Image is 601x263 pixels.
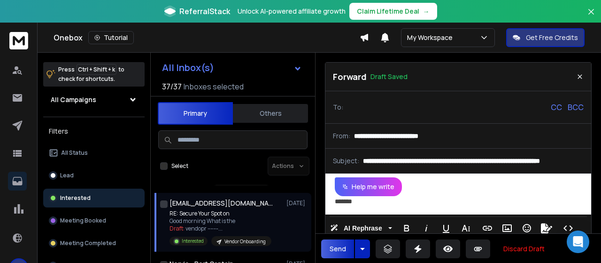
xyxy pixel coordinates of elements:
[370,72,408,81] p: Draft Saved
[333,156,359,166] p: Subject:
[559,219,577,238] button: Code View
[333,131,350,141] p: From:
[179,6,230,17] span: ReferralStack
[496,239,552,258] button: Discard Draft
[518,219,536,238] button: Emoticons
[158,102,233,125] button: Primary
[423,7,430,16] span: →
[162,81,182,92] span: 37 / 37
[538,219,555,238] button: Signature
[335,177,402,196] button: Help me write
[162,63,214,72] h1: All Inbox(s)
[333,103,343,112] p: To:
[60,217,106,224] p: Meeting Booked
[185,224,223,232] span: vendopr ------- ...
[170,210,271,217] p: RE: Secure Your Spot on
[342,224,384,232] span: AI Rephrase
[170,224,185,232] span: Draft:
[43,143,145,162] button: All Status
[233,103,308,124] button: Others
[498,219,516,238] button: Insert Image (Ctrl+P)
[43,189,145,207] button: Interested
[224,238,266,245] p: Vendor Onboarding
[60,194,91,202] p: Interested
[58,65,124,84] p: Press to check for shortcuts.
[286,199,308,207] p: [DATE]
[398,219,416,238] button: Bold (Ctrl+B)
[171,162,188,170] label: Select
[321,239,354,258] button: Send
[585,6,597,28] button: Close banner
[60,239,116,247] p: Meeting Completed
[478,219,496,238] button: Insert Link (Ctrl+K)
[182,238,204,245] p: Interested
[333,70,367,83] p: Forward
[551,102,562,113] p: CC
[526,33,578,42] p: Get Free Credits
[154,58,309,77] button: All Inbox(s)
[457,219,475,238] button: More Text
[506,28,585,47] button: Get Free Credits
[61,149,88,157] p: All Status
[407,33,456,42] p: My Workspace
[43,125,145,138] h3: Filters
[567,231,589,253] div: Open Intercom Messenger
[437,219,455,238] button: Underline (Ctrl+U)
[349,3,437,20] button: Claim Lifetime Deal→
[43,166,145,185] button: Lead
[43,90,145,109] button: All Campaigns
[238,7,346,16] p: Unlock AI-powered affiliate growth
[328,219,394,238] button: AI Rephrase
[51,95,96,104] h1: All Campaigns
[43,211,145,230] button: Meeting Booked
[170,199,273,208] h1: [EMAIL_ADDRESS][DOMAIN_NAME]
[568,102,584,113] p: BCC
[54,31,360,44] div: Onebox
[417,219,435,238] button: Italic (Ctrl+I)
[77,64,116,75] span: Ctrl + Shift + k
[170,217,271,225] p: Good morning What is the
[88,31,134,44] button: Tutorial
[60,172,74,179] p: Lead
[184,81,244,92] h3: Inboxes selected
[43,234,145,253] button: Meeting Completed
